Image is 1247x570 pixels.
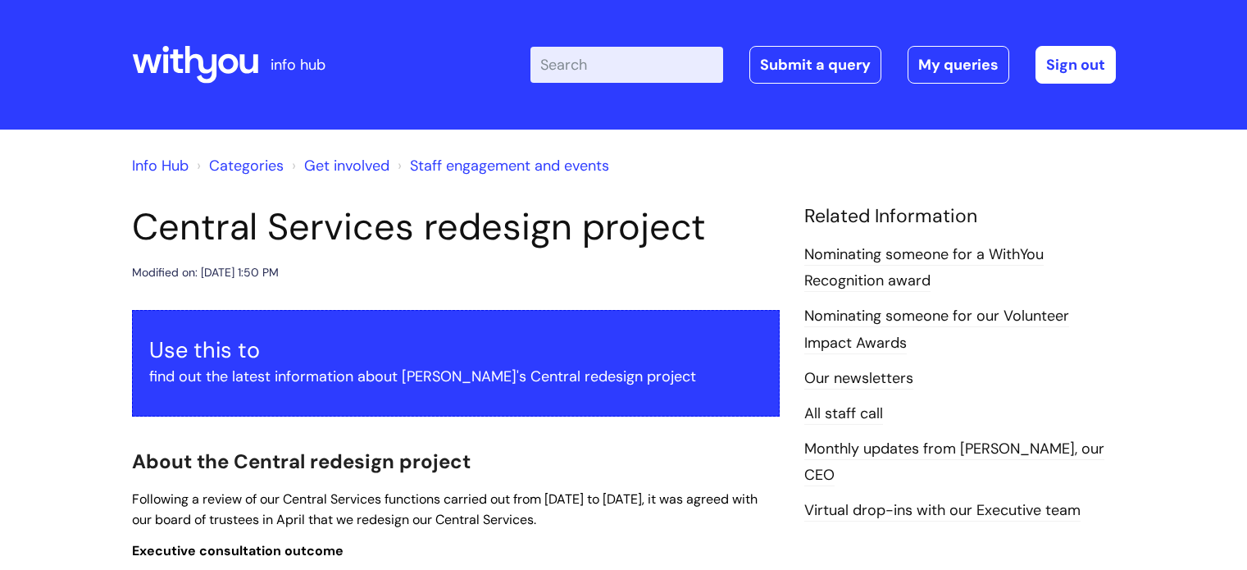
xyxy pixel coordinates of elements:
li: Get involved [288,153,389,179]
h3: Use this to [149,337,762,363]
a: Info Hub [132,156,189,176]
a: Our newsletters [804,368,913,390]
a: Submit a query [749,46,881,84]
input: Search [530,47,723,83]
a: All staff call [804,404,883,425]
a: Monthly updates from [PERSON_NAME], our CEO [804,439,1104,486]
a: Categories [209,156,284,176]
p: find out the latest information about [PERSON_NAME]'s Central redesign project [149,363,762,390]
p: info hub [271,52,325,78]
a: My queries [908,46,1009,84]
div: Modified on: [DATE] 1:50 PM [132,262,279,283]
a: Nominating someone for a WithYou Recognition award [804,244,1044,292]
span: Executive consultation outcome [132,542,344,559]
a: Virtual drop-ins with our Executive team [804,500,1081,522]
li: Solution home [193,153,284,179]
a: Nominating someone for our Volunteer Impact Awards [804,306,1069,353]
span: About the Central redesign project [132,449,471,474]
a: Get involved [304,156,389,176]
div: | - [530,46,1116,84]
h4: Related Information [804,205,1116,228]
span: Following a review of our Central Services functions carried out from [DATE] to [DATE], it was ag... [132,490,758,528]
h1: Central Services redesign project [132,205,780,249]
a: Sign out [1035,46,1116,84]
a: Staff engagement and events [410,156,609,176]
li: Staff engagement and events [394,153,609,179]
